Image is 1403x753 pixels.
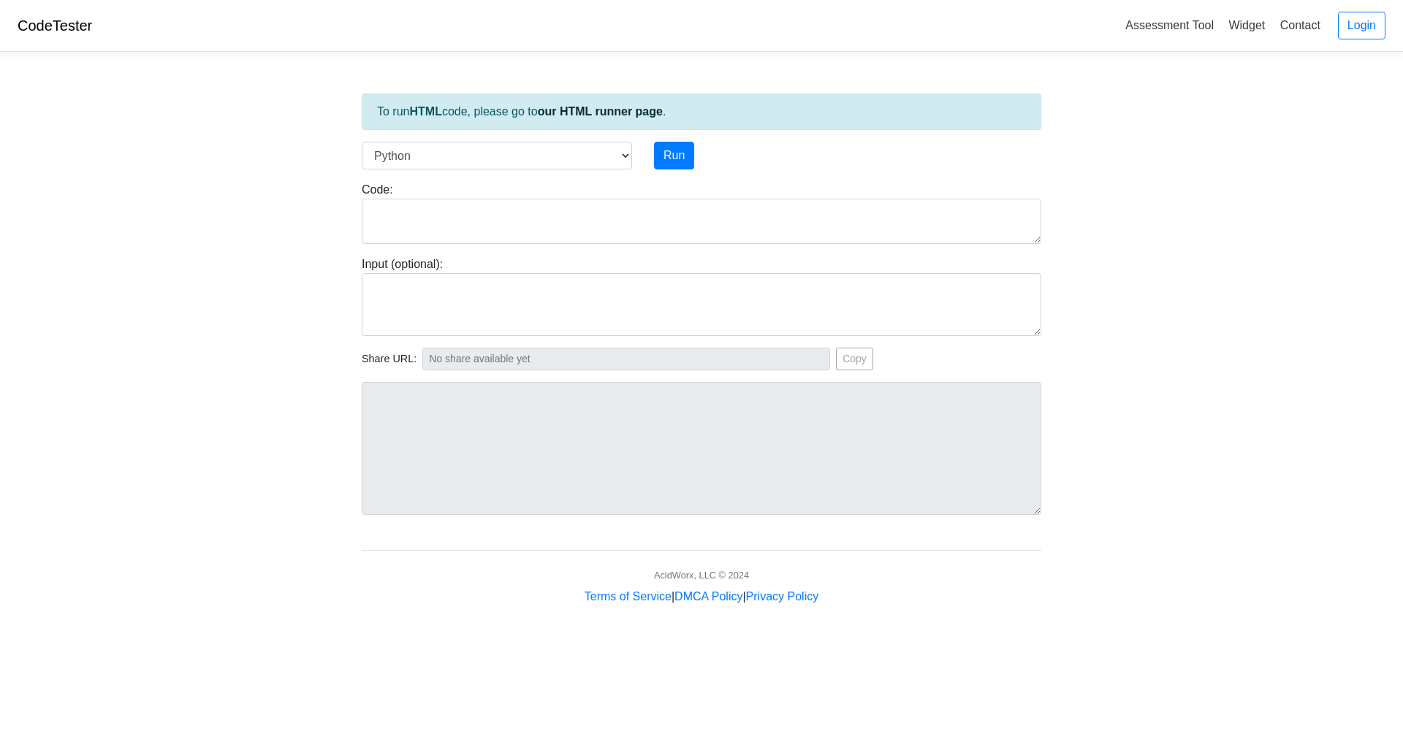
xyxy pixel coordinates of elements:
a: our HTML runner page [538,105,663,118]
strong: HTML [409,105,441,118]
a: CodeTester [18,18,92,34]
div: To run code, please go to . [362,93,1041,130]
div: Input (optional): [351,256,1052,336]
a: Privacy Policy [746,590,819,603]
div: | | [585,588,818,605]
div: Code: [351,181,1052,244]
div: AcidWorx, LLC © 2024 [654,568,749,582]
a: Login [1338,12,1385,39]
a: Terms of Service [585,590,672,603]
button: Run [654,142,694,169]
input: No share available yet [422,348,830,370]
a: Widget [1223,13,1271,37]
a: Contact [1274,13,1326,37]
span: Share URL: [362,351,417,367]
button: Copy [836,348,873,370]
a: Assessment Tool [1119,13,1220,37]
a: DMCA Policy [674,590,742,603]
